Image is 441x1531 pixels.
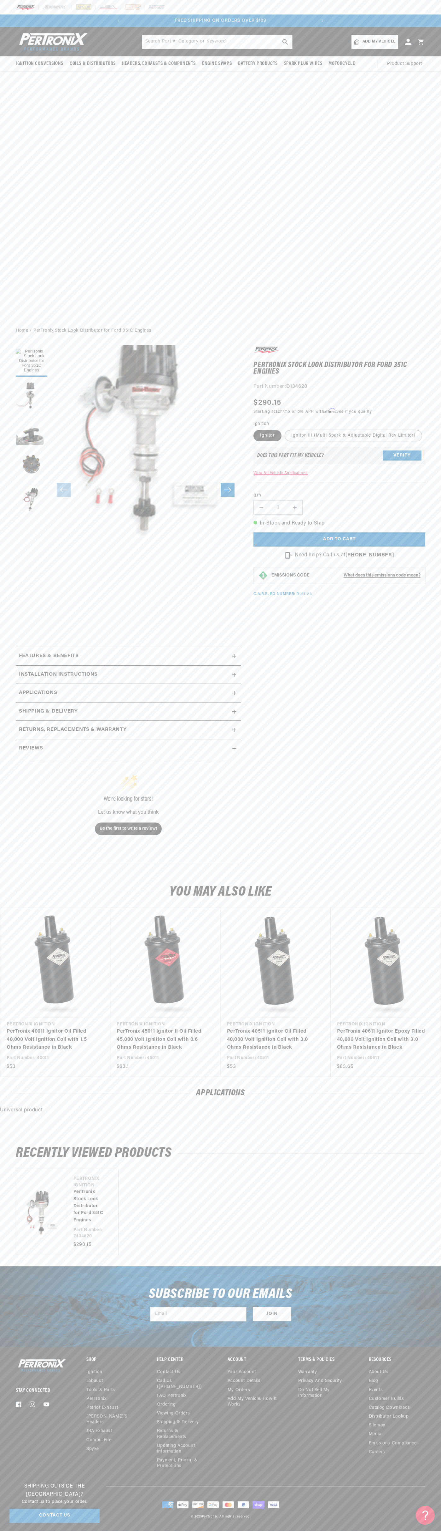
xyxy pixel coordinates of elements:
[238,60,278,67] span: Battery Products
[157,1418,199,1427] a: Shipping & Delivery
[253,430,281,441] label: Ignitor
[228,1386,250,1395] a: My orders
[70,60,116,67] span: Coils & Distributors
[16,56,67,71] summary: Ignition Conversions
[16,345,241,634] media-gallery: Gallery Viewer
[30,810,227,815] div: Let us know what you think
[253,592,312,597] p: C.A.R.B. EO Number: D-57-23
[387,56,425,72] summary: Product Support
[199,56,235,71] summary: Engine Swaps
[175,18,266,23] span: FREE SHIPPING ON ORDERS OVER $109
[142,35,292,49] input: Search Part #, Category or Keyword
[16,327,28,334] a: Home
[344,573,421,578] strong: What does this emissions code mean?
[16,721,241,739] summary: Returns, Replacements & Warranty
[369,1430,381,1439] a: Media
[202,60,232,67] span: Engine Swaps
[253,519,425,528] p: In-Stock and Ready to Ship
[383,450,421,461] button: Verify
[369,1377,378,1385] a: Blog
[258,571,268,581] img: Emissions code
[16,415,47,446] button: Load image 3 in gallery view
[345,553,394,558] a: [PHONE_NUMBER]
[298,1377,342,1385] a: Privacy and Security
[363,39,395,45] span: Add my vehicle
[16,449,47,481] button: Load image 4 in gallery view
[9,1482,100,1499] h3: Shipping Outside the [GEOGRAPHIC_DATA]?
[157,1442,209,1456] a: Updating Account Information
[16,684,241,702] a: Applications
[253,409,372,415] p: Starting at /mo or 0% APR with .
[285,430,422,441] label: Ignitor III (Multi Spark & Adjustable Digital Rev Limiter)
[16,327,425,334] nav: breadcrumbs
[276,410,282,414] span: $27
[298,1386,355,1400] a: Do not sell my information
[86,1445,99,1454] a: Spyke
[253,471,307,475] a: View All Vehicle Applications
[19,726,126,734] h2: Returns, Replacements & Warranty
[149,1288,293,1300] h3: Subscribe to our emails
[324,408,335,413] span: Affirm
[253,493,425,498] label: QTY
[125,17,316,24] div: Announcement
[19,671,98,679] h2: Installation instructions
[125,17,316,24] div: 2 of 2
[271,573,421,578] button: EMISSIONS CODEWhat does this emissions code mean?
[16,1090,425,1097] h2: Applications
[16,484,47,515] button: Load image 5 in gallery view
[67,56,119,71] summary: Coils & Distributors
[281,56,326,71] summary: Spark Plug Wires
[119,56,199,71] summary: Headers, Exhausts & Components
[253,362,425,375] h1: PerTronix Stock Look Distributor for Ford 351C Engines
[369,1412,409,1421] a: Distributor Lookup
[298,1369,317,1377] a: Warranty
[157,1400,176,1409] a: Ordering
[16,60,63,67] span: Ignition Conversions
[202,1515,218,1518] a: PerTronix
[19,744,43,753] h2: Reviews
[33,327,151,334] a: PerTronix Stock Look Distributor for Ford 351C Engines
[86,1377,103,1385] a: Exhaust
[16,1147,425,1159] h2: RECENTLY VIEWED PRODUCTS
[9,1499,100,1505] p: Contact us to place your order.
[16,345,47,377] button: Load image 1 in gallery view
[369,1386,383,1395] a: Events
[86,1395,106,1403] a: PerTronix
[369,1439,417,1448] a: Emissions compliance
[227,1028,318,1052] a: PerTronix 40511 Ignitor Oil Filled 40,000 Volt Ignition Coil with 3.0 Ohms Resistance in Black
[253,397,281,409] span: $290.15
[9,1509,100,1523] a: Contact Us
[86,1369,102,1377] a: Ignition
[228,1377,261,1385] a: Account details
[328,60,355,67] span: Motorcycle
[157,1391,187,1400] a: FAQ Pertronix
[316,14,329,27] button: Translation missing: en.sections.announcements.next_announcement
[369,1369,389,1377] a: About Us
[191,1515,218,1518] small: © 2025 .
[16,1358,66,1373] img: Pertronix
[337,1028,428,1052] a: PerTronix 40611 Ignitor Epoxy Filled 40,000 Volt Ignition Coil with 3.0 Ohms Resistance in Black
[117,1028,208,1052] a: PerTronix 45011 Ignitor II Oil Filled 45,000 Volt Ignition Coil with 0.6 Ohms Resistance in Black
[257,453,324,458] div: Does This part fit My vehicle?
[284,60,322,67] span: Spark Plug Wires
[228,1369,256,1377] a: Your account
[253,1307,291,1321] button: Subscribe
[19,758,238,857] div: customer reviews
[157,1377,209,1391] a: Call Us ([PHONE_NUMBER])
[369,1448,385,1457] a: Careers
[278,35,292,49] button: search button
[150,1307,246,1321] input: Email
[16,739,241,758] summary: Reviews
[336,410,372,414] a: See if you qualify - Learn more about Affirm Financing (opens in modal)
[95,823,162,835] button: Be the first to write a review!
[19,708,78,716] h2: Shipping & Delivery
[253,532,425,547] button: Add to cart
[16,31,88,53] img: Pertronix
[19,652,78,660] h2: Features & Benefits
[369,1403,410,1412] a: Catalog Downloads
[157,1369,181,1377] a: Contact us
[16,380,47,411] button: Load image 2 in gallery view
[16,1387,66,1394] p: Stay Connected
[219,1515,250,1518] small: All rights reserved.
